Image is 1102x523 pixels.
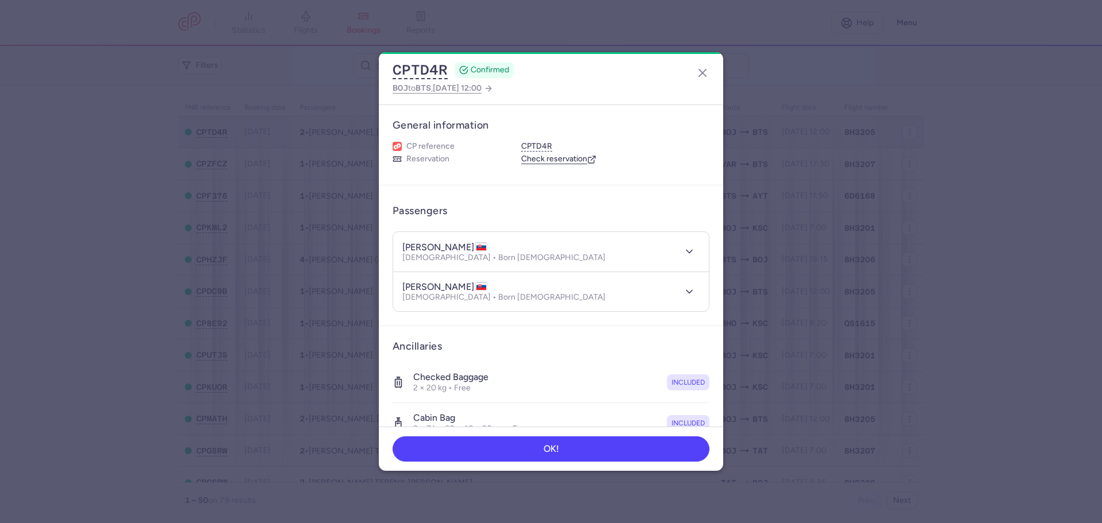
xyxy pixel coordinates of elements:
span: [DATE] 12:00 [433,83,482,93]
span: to , [393,81,482,95]
h4: [PERSON_NAME] [402,281,487,293]
h4: [PERSON_NAME] [402,242,487,253]
p: [DEMOGRAPHIC_DATA] • Born [DEMOGRAPHIC_DATA] [402,253,606,262]
h4: Checked baggage [413,371,488,383]
span: CP reference [406,141,455,152]
h4: Cabin bag [413,412,529,424]
figure: 1L airline logo [393,142,402,151]
span: included [672,417,705,429]
h3: Ancillaries [393,340,709,353]
p: 2 × 20 kg • Free [413,383,488,393]
span: CONFIRMED [471,64,509,76]
button: OK! [393,436,709,462]
button: CPTD4R [393,61,448,79]
span: BOJ [393,83,408,92]
h3: General information [393,119,709,132]
button: CPTD4R [521,141,552,152]
p: 2 × 7 kg, 60 × 40 × 30 cm • Free [413,424,529,434]
p: [DEMOGRAPHIC_DATA] • Born [DEMOGRAPHIC_DATA] [402,293,606,302]
h3: Passengers [393,204,448,218]
a: BOJtoBTS,[DATE] 12:00 [393,81,493,95]
span: Reservation [406,154,449,164]
span: BTS [416,83,431,92]
span: included [672,377,705,388]
a: Check reservation [521,154,596,164]
span: OK! [544,444,559,454]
